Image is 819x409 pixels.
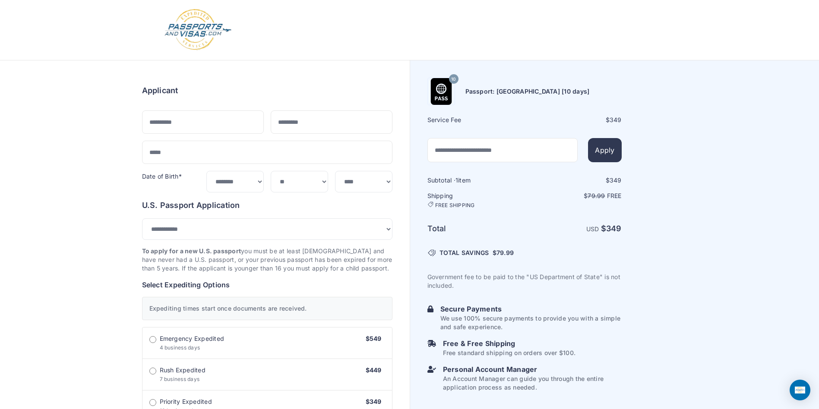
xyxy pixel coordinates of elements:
[160,334,225,343] span: Emergency Expedited
[496,249,514,256] span: 79.99
[601,224,622,233] strong: $
[142,247,241,255] strong: To apply for a new U.S. passport
[142,280,392,290] h6: Select Expediting Options
[443,374,622,392] p: An Account Manager can guide you through the entire application process as needed.
[160,344,200,351] span: 4 business days
[142,297,392,320] div: Expediting times start once documents are received.
[440,249,489,257] span: TOTAL SAVINGS
[455,176,458,184] span: 1
[588,138,621,162] button: Apply
[427,223,524,235] h6: Total
[525,176,622,185] div: $
[142,199,392,211] h6: U.S. Passport Application
[606,224,622,233] span: 349
[586,225,599,233] span: USD
[427,176,524,185] h6: Subtotal · item
[443,349,576,357] p: Free standard shipping on orders over $100.
[428,78,455,105] img: Product Name
[525,116,622,124] div: $
[427,116,524,124] h6: Service Fee
[607,192,622,199] span: Free
[160,376,200,382] span: 7 business days
[366,398,382,405] span: $349
[142,173,182,180] label: Date of Birth*
[465,87,590,96] h6: Passport: [GEOGRAPHIC_DATA] [10 days]
[443,364,622,374] h6: Personal Account Manager
[790,380,810,400] div: Open Intercom Messenger
[443,338,576,349] h6: Free & Free Shipping
[164,9,232,51] img: Logo
[440,314,622,331] p: We use 100% secure payments to provide you with a simple and safe experience.
[160,366,206,374] span: Rush Expedited
[427,273,622,290] p: Government fee to be paid to the "US Department of State" is not included.
[610,176,622,184] span: 349
[610,116,622,123] span: 349
[427,192,524,209] h6: Shipping
[142,247,392,273] p: you must be at least [DEMOGRAPHIC_DATA] and have never had a U.S. passport, or your previous pass...
[493,249,514,257] span: $
[440,304,622,314] h6: Secure Payments
[435,202,475,209] span: FREE SHIPPING
[160,397,212,406] span: Priority Expedited
[451,74,455,85] span: 10
[525,192,622,200] p: $
[366,366,382,374] span: $449
[588,192,605,199] span: 79.99
[366,335,382,342] span: $549
[142,85,178,97] h6: Applicant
